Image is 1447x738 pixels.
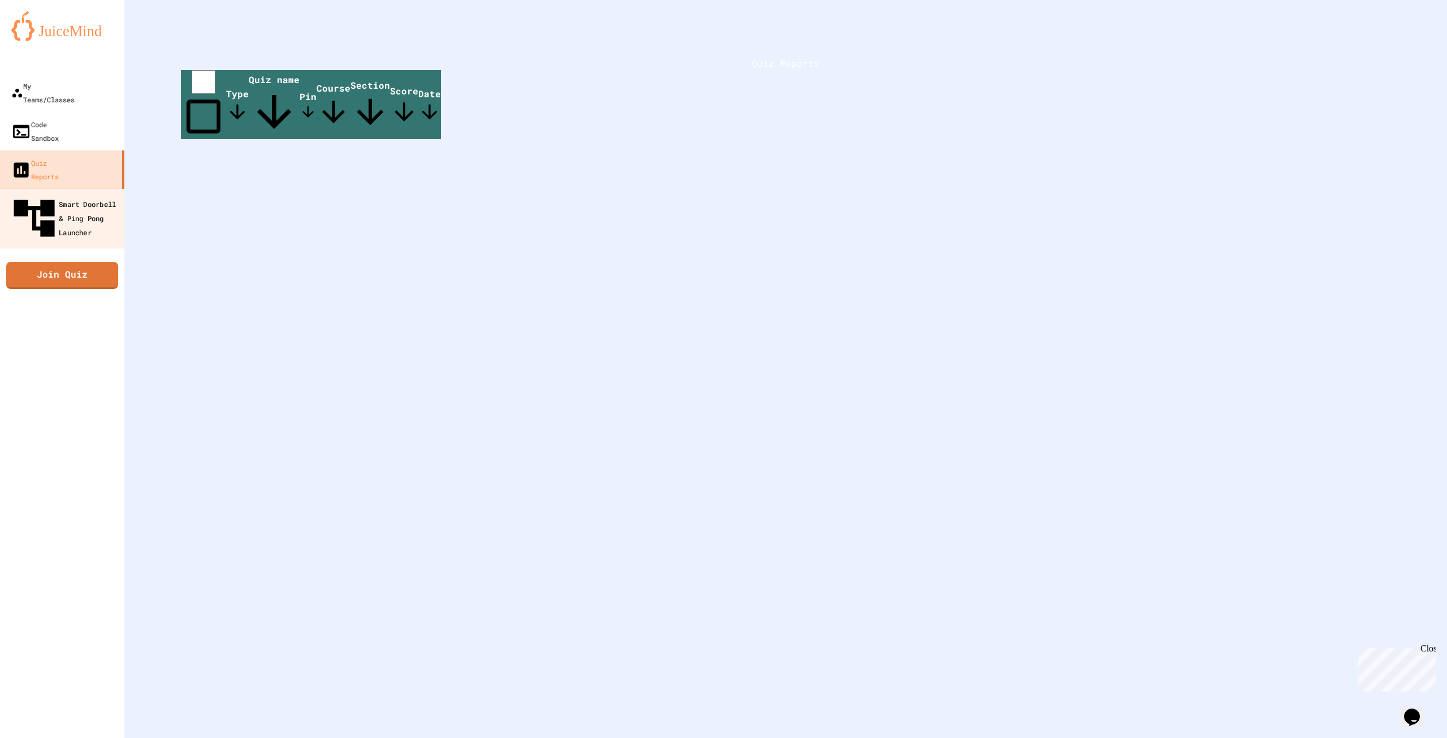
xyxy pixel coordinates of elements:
[11,118,59,145] div: Code Sandbox
[249,74,300,137] span: Quiz name
[6,262,118,289] a: Join Quiz
[1400,693,1436,727] iframe: chat widget
[390,85,418,126] span: Score
[11,79,75,106] div: My Teams/Classes
[181,57,1390,70] h1: Quiz Reports
[192,70,215,94] input: select all desserts
[10,194,122,243] div: Smart Doorbell & Ping Pong Launcher
[418,88,441,123] span: Date
[317,82,350,129] span: Course
[350,79,390,132] span: Section
[11,156,59,183] div: Quiz Reports
[226,88,249,123] span: Type
[11,11,113,41] img: logo-orange.svg
[300,90,317,120] span: Pin
[1353,644,1436,692] iframe: chat widget
[5,5,78,72] div: Chat with us now!Close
